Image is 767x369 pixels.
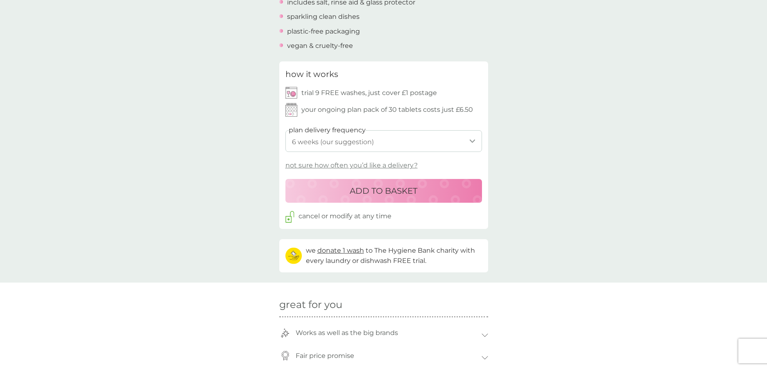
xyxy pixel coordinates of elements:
button: ADD TO BASKET [285,179,482,203]
h3: how it works [285,68,338,81]
p: vegan & cruelty-free [287,41,353,51]
p: ADD TO BASKET [350,184,417,197]
p: your ongoing plan pack of 30 tablets costs just £6.50 [301,104,473,115]
h2: great for you [279,299,488,311]
p: not sure how often you’d like a delivery? [285,160,418,171]
p: sparkling clean dishes [287,11,360,22]
img: coin-icon.svg [281,351,290,360]
p: Works as well as the big brands [292,324,402,342]
img: trophey-icon.svg [281,328,290,338]
p: plastic-free packaging [287,26,360,37]
span: donate 1 wash [317,247,364,254]
p: trial 9 FREE washes, just cover £1 postage [301,88,437,98]
p: cancel or modify at any time [299,211,391,222]
p: we to The Hygiene Bank charity with every laundry or dishwash FREE trial. [306,245,482,266]
p: Fair price promise [292,346,358,365]
label: plan delivery frequency [289,125,366,136]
